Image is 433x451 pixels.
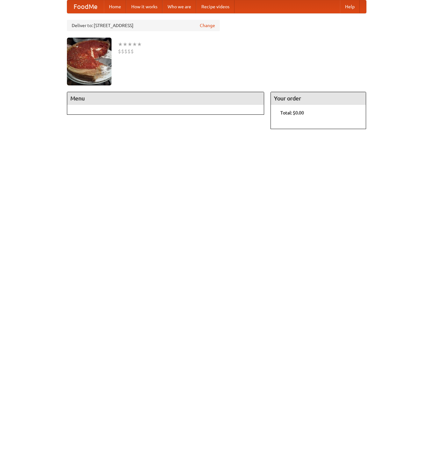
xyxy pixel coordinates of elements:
a: Change [200,22,215,29]
h4: Your order [271,92,366,105]
li: ★ [137,41,142,48]
li: $ [121,48,124,55]
a: Help [340,0,360,13]
a: FoodMe [67,0,104,13]
li: ★ [118,41,123,48]
b: Total: $0.00 [280,110,304,115]
li: $ [124,48,127,55]
a: Who we are [162,0,196,13]
li: $ [131,48,134,55]
li: ★ [127,41,132,48]
a: Recipe videos [196,0,235,13]
li: ★ [132,41,137,48]
h4: Menu [67,92,264,105]
li: ★ [123,41,127,48]
a: Home [104,0,126,13]
a: How it works [126,0,162,13]
div: Deliver to: [STREET_ADDRESS] [67,20,220,31]
img: angular.jpg [67,38,112,85]
li: $ [127,48,131,55]
li: $ [118,48,121,55]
